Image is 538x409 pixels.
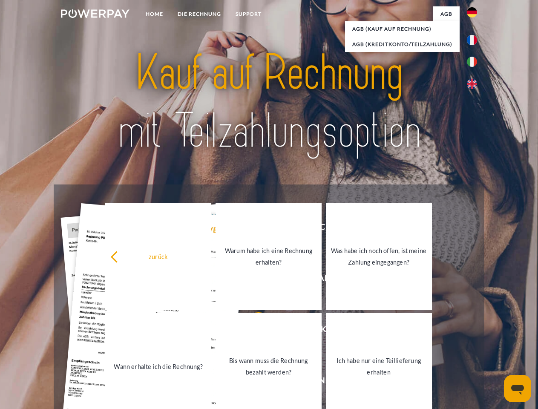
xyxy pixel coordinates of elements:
a: Home [138,6,170,22]
img: fr [467,35,477,45]
div: Warum habe ich eine Rechnung erhalten? [221,245,316,268]
a: Was habe ich noch offen, ist meine Zahlung eingegangen? [326,203,432,310]
div: Wann erhalte ich die Rechnung? [110,360,206,372]
div: Ich habe nur eine Teillieferung erhalten [331,355,427,378]
img: title-powerpay_de.svg [81,41,457,163]
a: SUPPORT [228,6,269,22]
a: agb [433,6,460,22]
a: AGB (Kauf auf Rechnung) [345,21,460,37]
div: zurück [110,251,206,262]
a: DIE RECHNUNG [170,6,228,22]
img: it [467,57,477,67]
div: Bis wann muss die Rechnung bezahlt werden? [221,355,316,378]
img: de [467,7,477,17]
img: logo-powerpay-white.svg [61,9,129,18]
img: en [467,79,477,89]
iframe: Schaltfläche zum Öffnen des Messaging-Fensters [504,375,531,402]
a: AGB (Kreditkonto/Teilzahlung) [345,37,460,52]
div: Was habe ich noch offen, ist meine Zahlung eingegangen? [331,245,427,268]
